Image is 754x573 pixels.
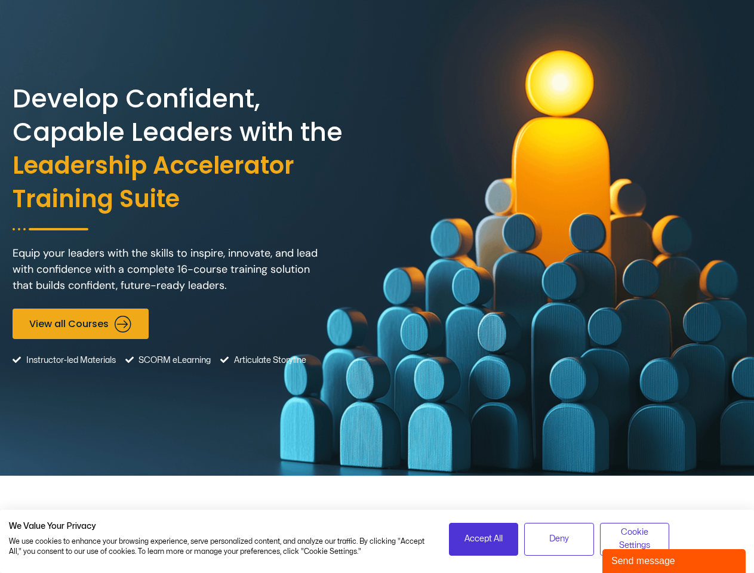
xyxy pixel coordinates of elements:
[13,309,149,339] a: View all Courses
[602,547,748,573] iframe: chat widget
[13,245,323,294] p: Equip your leaders with the skills to inspire, innovate, and lead with confidence with a complete...
[464,532,503,546] span: Accept All
[23,345,116,375] span: Instructor-led Materials
[136,345,211,375] span: SCORM eLearning
[9,537,431,557] p: We use cookies to enhance your browsing experience, serve personalized content, and analyze our t...
[29,318,109,329] span: View all Courses
[449,523,519,556] button: Accept all cookies
[231,345,306,375] span: Articulate Storyline
[13,149,374,216] span: Leadership Accelerator Training Suite
[9,521,431,532] h2: We Value Your Privacy
[524,523,594,556] button: Deny all cookies
[608,526,662,553] span: Cookie Settings
[13,82,374,216] h2: Develop Confident, Capable Leaders with the
[549,532,569,546] span: Deny
[600,523,670,556] button: Adjust cookie preferences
